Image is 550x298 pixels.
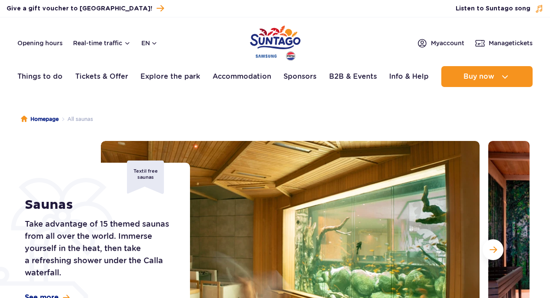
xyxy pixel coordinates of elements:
[483,239,503,260] button: Next slide
[329,66,377,87] a: B2B & Events
[475,38,533,48] a: Managetickets
[25,218,170,279] p: Take advantage of 15 themed saunas from all over the world. Immerse yourself in the heat, then ta...
[389,66,429,87] a: Info & Help
[141,39,158,47] button: en
[7,4,152,13] span: Give a gift voucher to [GEOGRAPHIC_DATA]!
[140,66,200,87] a: Explore the park
[21,115,59,124] a: Homepage
[75,66,128,87] a: Tickets & Offer
[417,38,464,48] a: Myaccount
[489,39,533,47] span: Manage tickets
[283,66,317,87] a: Sponsors
[17,39,63,47] a: Opening hours
[456,4,530,13] span: Listen to Suntago song
[213,66,271,87] a: Accommodation
[73,40,131,47] button: Real-time traffic
[463,73,494,80] span: Buy now
[127,161,164,194] div: Textil free saunas
[25,197,170,213] h1: Saunas
[17,66,63,87] a: Things to do
[250,22,300,62] a: Park of Poland
[431,39,464,47] span: My account
[456,4,543,13] button: Listen to Suntago song
[7,3,164,14] a: Give a gift voucher to [GEOGRAPHIC_DATA]!
[59,115,93,124] li: All saunas
[441,66,533,87] button: Buy now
